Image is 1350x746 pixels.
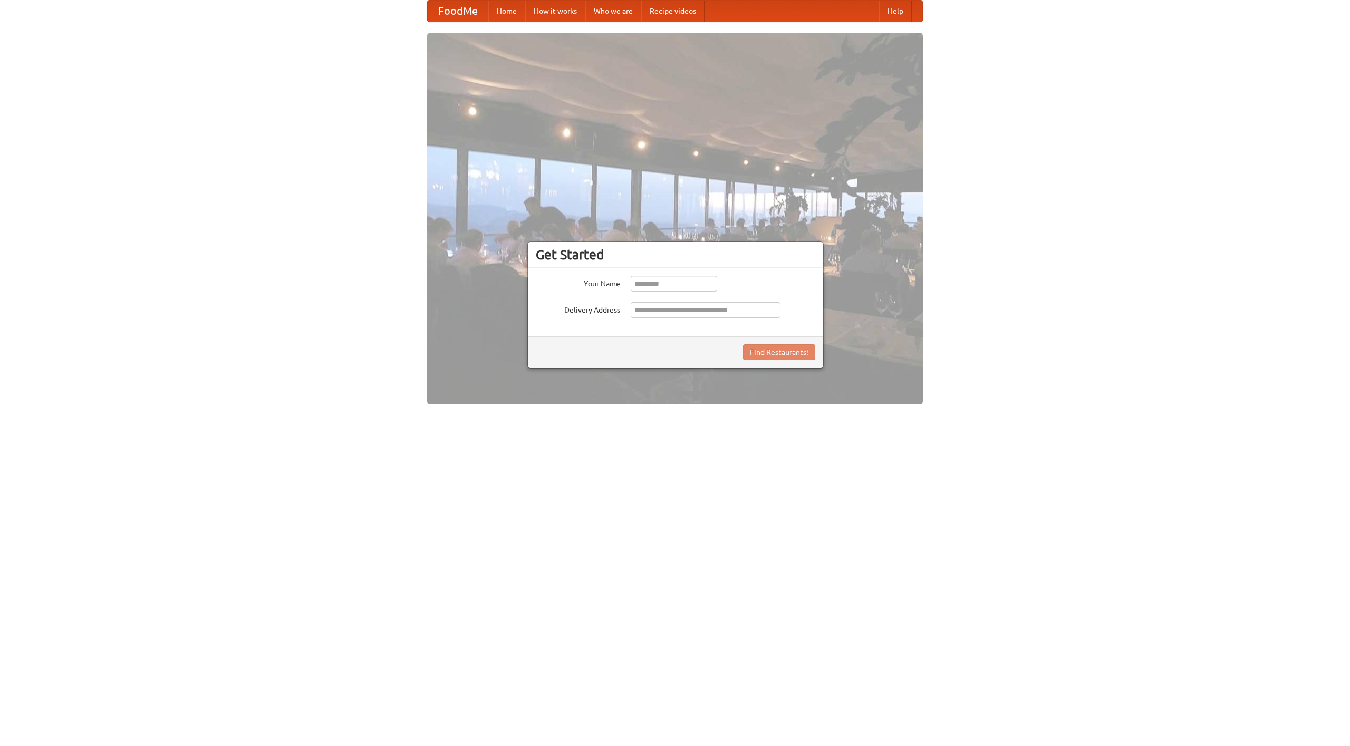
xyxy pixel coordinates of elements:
a: Recipe videos [641,1,705,22]
a: Help [879,1,912,22]
label: Delivery Address [536,302,620,315]
a: Home [488,1,525,22]
label: Your Name [536,276,620,289]
h3: Get Started [536,247,815,263]
button: Find Restaurants! [743,344,815,360]
a: How it works [525,1,585,22]
a: FoodMe [428,1,488,22]
a: Who we are [585,1,641,22]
